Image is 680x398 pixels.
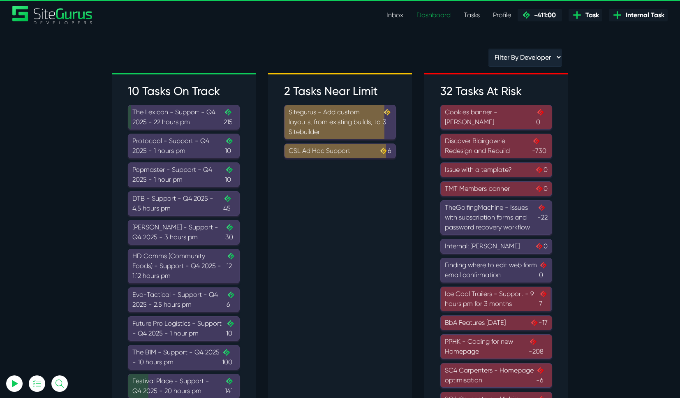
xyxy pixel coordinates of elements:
a: [PERSON_NAME] - Support - Q4 2025 - 3 hours pm30 [128,220,240,245]
span: -730 [532,136,548,156]
span: 30 [225,222,235,242]
a: -411:00 [518,9,562,21]
span: -411:00 [531,11,556,19]
a: Cookies banner - [PERSON_NAME]0 [440,105,552,130]
a: Tasks [457,7,486,23]
span: 3 [383,107,391,137]
div: TMT Members banner [445,184,548,194]
div: Finding where to edit web form email confirmation [445,260,548,280]
a: Inbox [380,7,410,23]
span: 12 [227,251,235,281]
span: 10 [225,136,235,156]
a: BbA Features [DATE]-17 [440,315,552,330]
a: PPHK - Coding for new Homepage-208 [440,334,552,359]
span: Internal Task [622,10,664,20]
img: Sitegurus Logo [12,6,93,24]
span: 141 [225,376,235,396]
div: DTB - Support - Q4 2025 - 4.5 hours pm [132,194,235,213]
span: 0 [535,184,548,194]
div: TheGolfingMachine - Issues with subscription forms and password recovery workflow [445,203,548,232]
div: Festival Place - Support - Q4 2025 - 20 hours pm [132,376,235,396]
div: HD Comms (Community Foods) - Support - Q4 2025 - 1:12 hours pm [132,251,235,281]
div: Future Pro Logistics - Support - Q4 2025 - 1 hour pm [132,319,235,338]
span: -22 [537,203,548,232]
a: The Lexicon - Support - Q4 2025 - 22 hours pm215 [128,105,240,130]
span: 0 [535,241,548,251]
a: Discover Blairgowrie Redesign and Rebuild-730 [440,134,552,158]
a: Profile [486,7,518,23]
a: Dashboard [410,7,457,23]
a: CSL Ad Hoc Support6 [284,143,396,158]
div: The B1M - Support - Q4 2025 - 10 hours pm [132,347,235,367]
span: 0 [535,165,548,175]
a: Task [569,9,602,21]
div: The Lexicon - Support - Q4 2025 - 22 hours pm [132,107,235,127]
a: TMT Members banner0 [440,181,552,196]
a: Internal: [PERSON_NAME]0 [440,239,552,254]
span: 7 [539,289,548,309]
div: [PERSON_NAME] - Support - Q4 2025 - 3 hours pm [132,222,235,242]
div: PPHK - Coding for new Homepage [445,337,548,356]
h3: 32 Tasks At Risk [440,84,552,98]
span: 10 [226,319,235,338]
span: -6 [536,366,548,385]
div: SC4 Carpenters - Homepage optimisation [445,366,548,385]
div: Cookies banner - [PERSON_NAME] [445,107,548,127]
a: Finding where to edit web form email confirmation0 [440,258,552,282]
div: BbA Features [DATE] [445,318,548,328]
div: Ice Cool Trailers - Support - 9 hours pm for 3 months [445,289,548,309]
span: 6 [227,290,235,310]
span: -208 [529,337,548,356]
span: 6 [379,146,391,156]
span: 0 [536,107,548,127]
div: Popmaster - Support - Q4 2025 - 1 hour pm [132,165,235,185]
a: Popmaster - Support - Q4 2025 - 1 hour pm10 [128,162,240,187]
div: Internal: [PERSON_NAME] [445,241,548,251]
a: The B1M - Support - Q4 2025 - 10 hours pm100 [128,345,240,370]
div: Evo-Tactical - Support - Q4 2025 - 2.5 hours pm [132,290,235,310]
span: Task [582,10,599,20]
div: CSL Ad Hoc Support [289,146,391,156]
span: 10 [225,165,235,185]
h3: 2 Tasks Near Limit [284,84,396,98]
a: Protocool - Support - Q4 2025 - 1 hours pm10 [128,134,240,158]
span: 45 [223,194,235,213]
a: Sitegurus - Add custom layouts, from existing builds, to Sitebuilder3 [284,105,396,139]
div: Issue with a template? [445,165,548,175]
a: HD Comms (Community Foods) - Support - Q4 2025 - 1:12 hours pm12 [128,249,240,283]
a: Evo-Tactical - Support - Q4 2025 - 2.5 hours pm6 [128,287,240,312]
a: SiteGurus [12,6,93,24]
span: 100 [222,347,235,367]
span: 0 [539,260,548,280]
span: -17 [530,318,548,328]
span: 215 [224,107,235,127]
a: DTB - Support - Q4 2025 - 4.5 hours pm45 [128,191,240,216]
h3: 10 Tasks On Track [128,84,240,98]
a: TheGolfingMachine - Issues with subscription forms and password recovery workflow-22 [440,200,552,235]
a: Internal Task [609,9,668,21]
a: Issue with a template?0 [440,162,552,177]
a: SC4 Carpenters - Homepage optimisation-6 [440,363,552,388]
div: Sitegurus - Add custom layouts, from existing builds, to Sitebuilder [289,107,391,137]
a: Future Pro Logistics - Support - Q4 2025 - 1 hour pm10 [128,316,240,341]
div: Discover Blairgowrie Redesign and Rebuild [445,136,548,156]
a: Ice Cool Trailers - Support - 9 hours pm for 3 months7 [440,287,552,311]
div: Protocool - Support - Q4 2025 - 1 hours pm [132,136,235,156]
